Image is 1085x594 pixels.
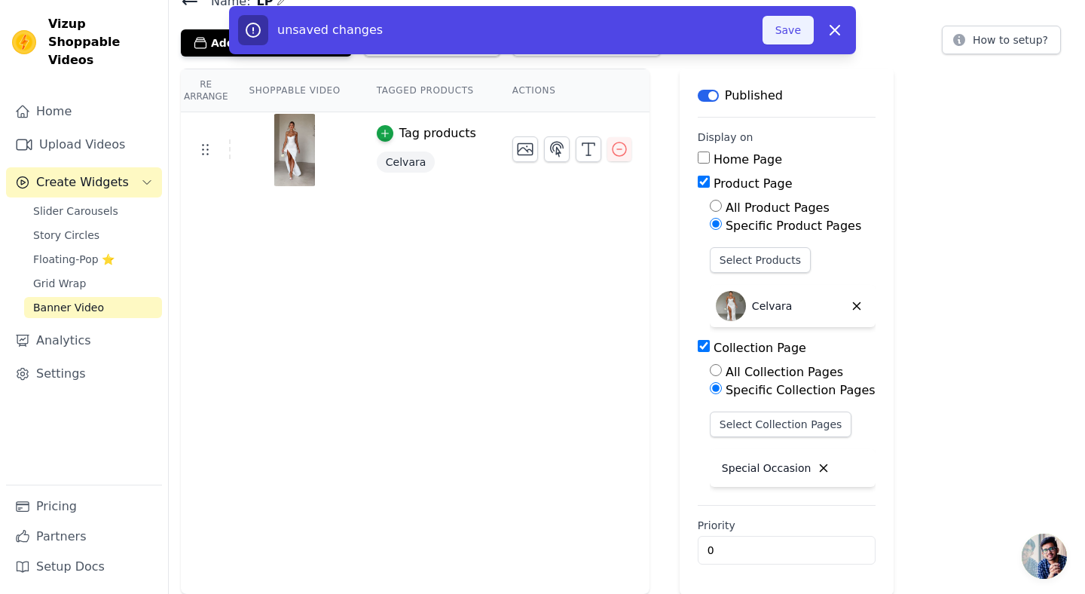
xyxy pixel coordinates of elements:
label: All Collection Pages [726,365,843,379]
a: Settings [6,359,162,389]
a: Home [6,96,162,127]
a: Setup Docs [6,552,162,582]
a: Banner Video [24,297,162,318]
a: Floating-Pop ⭐ [24,249,162,270]
span: Banner Video [33,300,104,315]
p: Published [725,87,783,105]
a: Partners [6,522,162,552]
label: All Product Pages [726,201,830,215]
th: Shoppable Video [231,69,358,112]
label: Priority [698,518,876,533]
th: Tagged Products [359,69,494,112]
img: Celvara [716,291,746,321]
a: Upload Videos [6,130,162,160]
div: Tag products [399,124,476,142]
div: Open chat [1022,534,1067,579]
label: Collection Page [714,341,806,355]
th: Re Arrange [181,69,231,112]
button: Delete collection [811,455,836,481]
span: Create Widgets [36,173,129,191]
p: Special Occasion [722,461,811,476]
span: Slider Carousels [33,204,118,219]
a: Story Circles [24,225,162,246]
button: Create Widgets [6,167,162,197]
button: Tag products [377,124,476,142]
button: Select Products [710,247,811,273]
p: Celvara [752,299,792,314]
a: Analytics [6,326,162,356]
span: Grid Wrap [33,276,86,291]
legend: Display on [698,130,753,145]
span: unsaved changes [277,23,383,37]
label: Home Page [714,152,782,167]
a: Grid Wrap [24,273,162,294]
th: Actions [494,69,649,112]
a: Slider Carousels [24,201,162,222]
label: Specific Product Pages [726,219,861,233]
label: Specific Collection Pages [726,383,876,397]
span: Celvara [377,152,435,173]
button: Save [763,16,814,44]
button: Change Thumbnail [512,136,538,162]
a: Pricing [6,491,162,522]
span: Floating-Pop ⭐ [33,252,115,267]
span: Story Circles [33,228,99,243]
button: Delete widget [844,293,870,319]
button: Select Collection Pages [710,412,852,437]
img: tn-ed5d35200247412a907731bb0066c646.png [274,114,316,186]
label: Product Page [714,176,793,191]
